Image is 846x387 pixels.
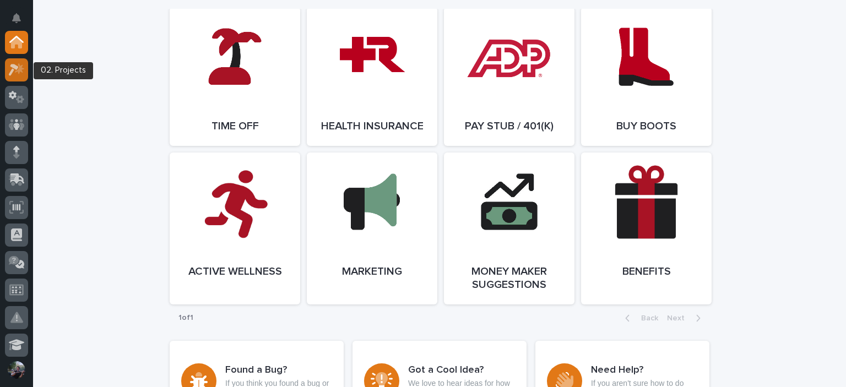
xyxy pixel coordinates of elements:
button: Back [616,313,663,323]
button: Notifications [5,7,28,30]
a: Active Wellness [170,152,300,304]
h3: Found a Bug? [225,364,332,377]
a: Money Maker Suggestions [444,152,574,304]
p: 1 of 1 [170,304,202,331]
a: Buy Boots [581,7,712,146]
div: Notifications [14,13,28,31]
a: Pay Stub / 401(k) [444,7,574,146]
button: users-avatar [5,358,28,381]
h3: Need Help? [591,364,698,377]
span: Next [667,314,691,322]
h3: Got a Cool Idea? [408,364,515,377]
button: Next [663,313,709,323]
span: Back [634,314,658,322]
a: Benefits [581,152,712,304]
a: Marketing [307,152,437,304]
a: Time Off [170,7,300,146]
a: Health Insurance [307,7,437,146]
